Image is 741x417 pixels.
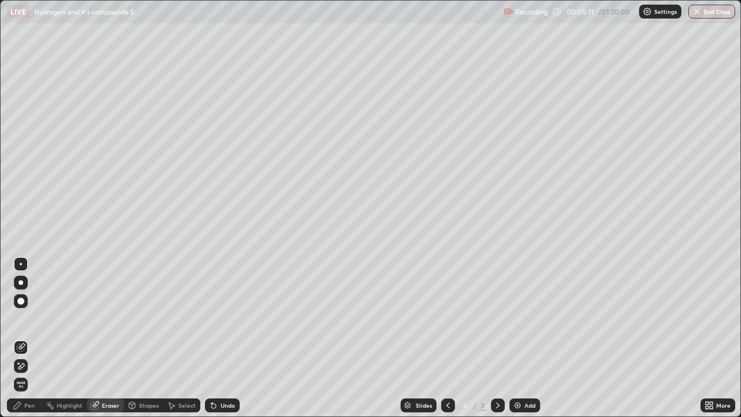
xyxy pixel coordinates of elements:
img: end-class-cross [692,7,702,16]
div: 3 [479,400,486,411]
p: Recording [515,8,548,16]
div: 3 [460,402,471,409]
div: Eraser [102,403,119,408]
div: Pen [24,403,35,408]
div: Undo [221,403,235,408]
div: / [474,402,477,409]
div: Shapes [139,403,159,408]
img: class-settings-icons [643,7,652,16]
div: Highlight [57,403,82,408]
p: Settings [654,9,677,14]
span: Erase all [14,381,27,388]
img: recording.375f2c34.svg [504,7,513,16]
p: Hydrogen and it's compounds 5 [34,7,134,16]
button: End Class [688,5,735,19]
p: LIVE [10,7,26,16]
div: More [716,403,731,408]
img: add-slide-button [513,401,522,410]
div: Add [524,403,535,408]
div: Select [178,403,196,408]
div: Slides [416,403,432,408]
